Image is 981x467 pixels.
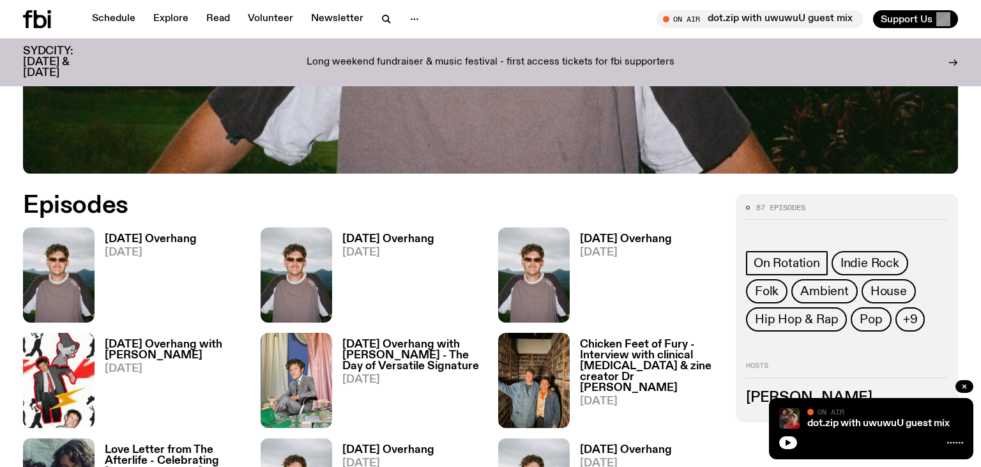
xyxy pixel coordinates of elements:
span: On Rotation [754,256,820,270]
h3: SYDCITY: [DATE] & [DATE] [23,46,105,79]
span: House [871,284,907,298]
h2: Hosts [746,362,948,378]
img: Digital collage featuring man in suit and tie, man in bowtie, lightning bolt, cartoon character w... [23,333,95,428]
a: [DATE] Overhang[DATE] [570,234,672,323]
h3: [DATE] Overhang [580,234,672,245]
p: Long weekend fundraiser & music festival - first access tickets for fbi supporters [307,57,674,68]
span: Folk [755,284,779,298]
img: Harrie Hastings stands in front of cloud-covered sky and rolling hills. He's wearing sunglasses a... [261,227,332,323]
span: Hip Hop & Rap [755,312,838,326]
img: Harrie Hastings stands in front of cloud-covered sky and rolling hills. He's wearing sunglasses a... [498,227,570,323]
span: 87 episodes [756,204,805,211]
a: Volunteer [240,10,301,28]
a: House [862,279,916,303]
span: Ambient [800,284,849,298]
span: [DATE] [105,364,245,374]
h3: Chicken Feet of Fury - Interview with clinical [MEDICAL_DATA] & zine creator Dr [PERSON_NAME] [580,339,720,394]
span: +9 [903,312,918,326]
h3: [DATE] Overhang with [PERSON_NAME] - The Day of Versatile Signature [342,339,483,372]
span: [DATE] [342,374,483,385]
h3: [DATE] Overhang [580,445,672,456]
a: [DATE] Overhang with [PERSON_NAME] - The Day of Versatile Signature[DATE] [332,339,483,428]
a: Chicken Feet of Fury - Interview with clinical [MEDICAL_DATA] & zine creator Dr [PERSON_NAME][DATE] [570,339,720,428]
span: Indie Rock [840,256,899,270]
a: [DATE] Overhang[DATE] [95,234,197,323]
a: Explore [146,10,196,28]
a: Hip Hop & Rap [746,307,847,332]
span: [DATE] [342,247,434,258]
h2: Episodes [23,194,641,217]
img: Harrie Hastings stands in front of cloud-covered sky and rolling hills. He's wearing sunglasses a... [23,227,95,323]
button: Support Us [873,10,958,28]
a: Newsletter [303,10,371,28]
img: collage of a pastel set with pink curtains and harrie hastings head on a body in a grey suit [261,333,332,428]
img: Harrie and Dr Xi Liu (Clinical Psychologist) stand in the music library in front of shelves fille... [498,333,570,428]
a: Ambient [791,279,858,303]
a: dot.zip with uwuwuU guest mix [807,418,950,429]
span: Pop [860,312,882,326]
h3: [DATE] Overhang [342,234,434,245]
h3: [DATE] Overhang [342,445,434,456]
a: Read [199,10,238,28]
a: Indie Rock [832,251,908,275]
span: [DATE] [580,396,720,407]
a: Schedule [84,10,143,28]
a: On Rotation [746,251,828,275]
a: [DATE] Overhang with [PERSON_NAME][DATE] [95,339,245,428]
h3: [DATE] Overhang with [PERSON_NAME] [105,339,245,361]
span: On Air [817,408,844,416]
a: Folk [746,279,787,303]
h3: [PERSON_NAME] [746,391,948,405]
span: [DATE] [580,247,672,258]
button: +9 [895,307,925,332]
button: On Airdot.zip with uwuwuU guest mix [657,10,863,28]
a: Pop [851,307,891,332]
span: Support Us [881,13,932,25]
span: [DATE] [105,247,197,258]
h3: [DATE] Overhang [105,234,197,245]
a: [DATE] Overhang[DATE] [332,234,434,323]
